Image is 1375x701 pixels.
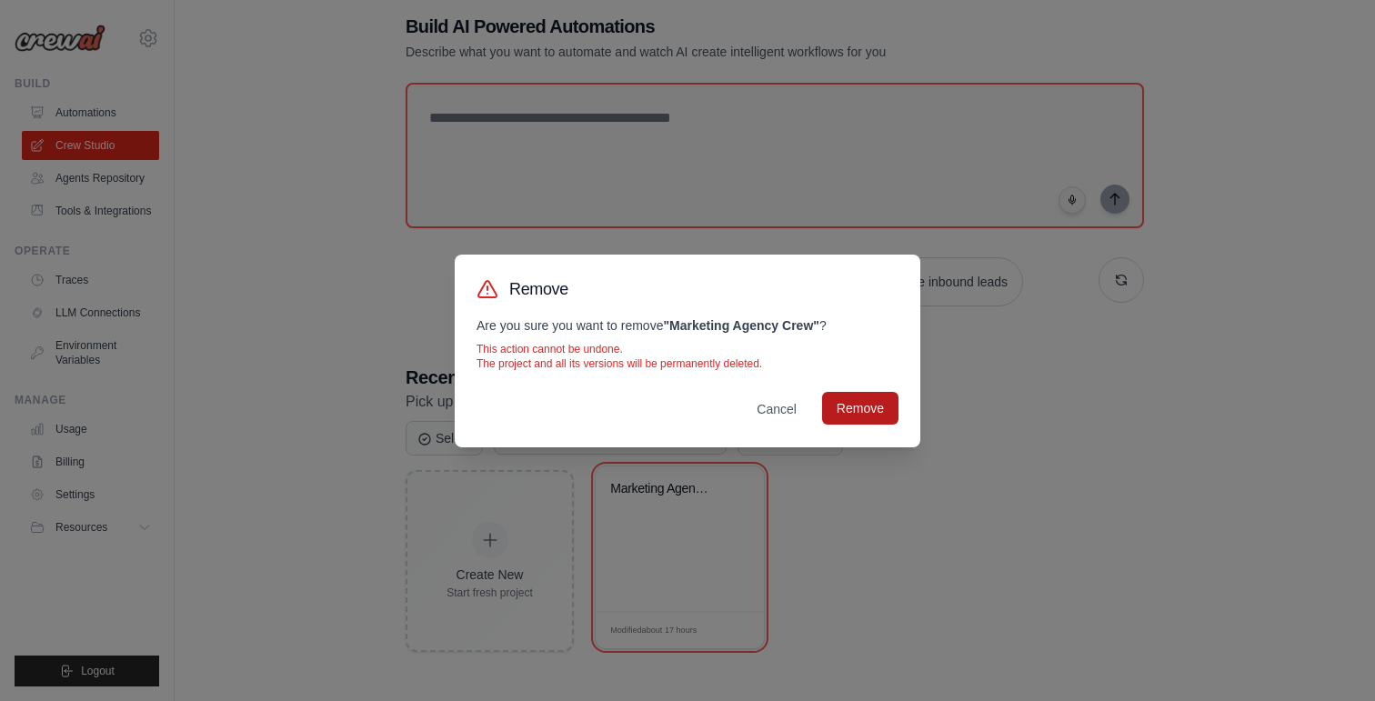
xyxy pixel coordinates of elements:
p: The project and all its versions will be permanently deleted. [477,356,898,371]
button: Cancel [742,393,811,426]
p: Are you sure you want to remove ? [477,316,898,335]
strong: " Marketing Agency Crew " [663,318,818,333]
p: This action cannot be undone. [477,342,898,356]
button: Remove [822,392,898,425]
h3: Remove [509,276,568,302]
